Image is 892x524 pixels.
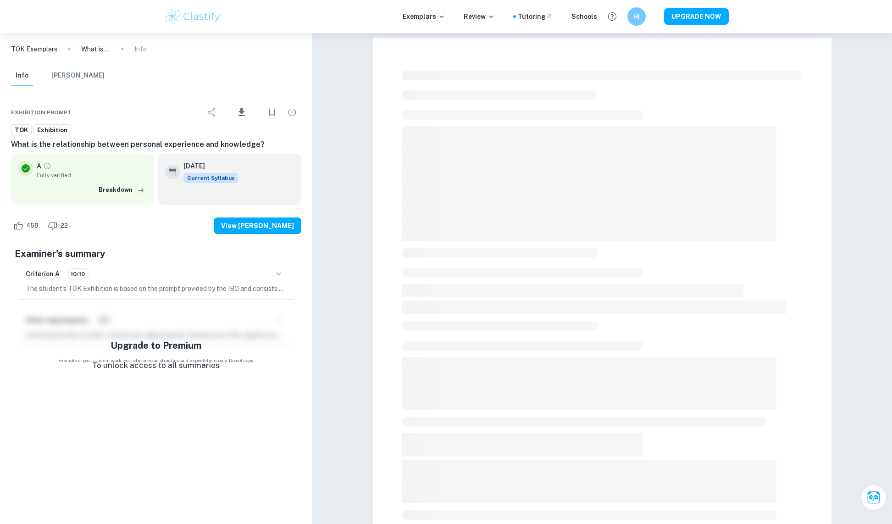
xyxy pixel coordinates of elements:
[203,103,221,122] div: Share
[111,339,201,352] h5: Upgrade to Premium
[92,360,220,372] p: To unlock access to all summaries
[183,173,238,183] span: Current Syllabus
[11,126,31,135] span: TOK
[15,247,298,261] h5: Examiner's summary
[214,217,301,234] button: View [PERSON_NAME]
[67,270,88,278] span: 10/10
[26,284,287,294] p: The student's TOK Exhibition is based on the prompt provided by the IBO and consists of three spe...
[164,7,222,26] img: Clastify logo
[571,11,597,22] a: Schools
[37,161,41,171] p: A
[81,44,111,54] p: What is the relationship between personal experience and knowledge?
[403,11,445,22] p: Exemplars
[134,44,147,54] p: Info
[11,66,33,86] button: Info
[627,7,646,26] button: HI
[26,269,60,279] h6: Criterion A
[283,103,301,122] div: Report issue
[11,357,301,364] span: Example of past student work. For reference on structure and expectations only. Do not copy.
[518,11,553,22] a: Tutoring
[55,221,73,230] span: 22
[11,218,44,233] div: Like
[183,161,231,171] h6: [DATE]
[223,100,261,124] div: Download
[183,173,238,183] div: This exemplar is based on the current syllabus. Feel free to refer to it for inspiration/ideas wh...
[263,103,281,122] div: Bookmark
[51,66,105,86] button: [PERSON_NAME]
[11,124,32,136] a: TOK
[464,11,495,22] p: Review
[34,126,71,135] span: Exhibition
[861,485,886,510] button: Ask Clai
[21,221,44,230] span: 458
[664,8,729,25] button: UPGRADE NOW
[604,9,620,24] button: Help and Feedback
[33,124,71,136] a: Exhibition
[43,162,51,170] a: Grade fully verified
[11,44,57,54] a: TOK Exemplars
[37,171,147,179] span: Fully verified
[11,108,72,117] span: Exhibition Prompt
[45,218,73,233] div: Dislike
[11,139,301,150] h6: What is the relationship between personal experience and knowledge?
[96,183,147,197] button: Breakdown
[631,11,642,22] h6: HI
